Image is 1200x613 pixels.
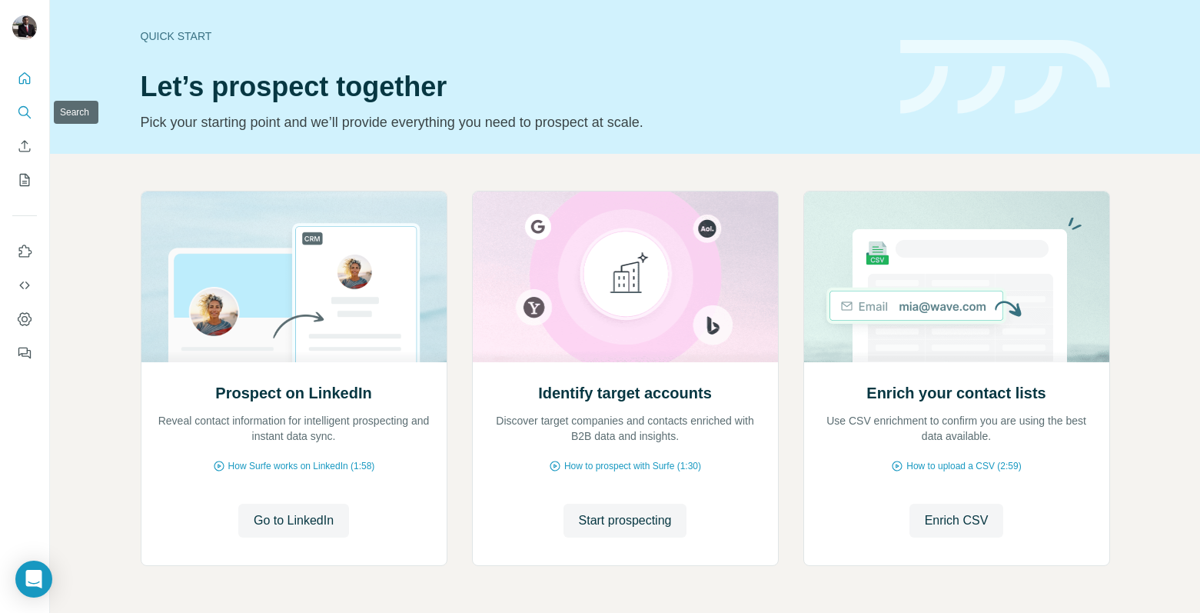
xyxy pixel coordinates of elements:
h2: Enrich your contact lists [866,382,1045,404]
p: Discover target companies and contacts enriched with B2B data and insights. [488,413,763,444]
div: Quick start [141,28,882,44]
span: How Surfe works on LinkedIn (1:58) [228,459,375,473]
button: Dashboard [12,305,37,333]
span: Start prospecting [579,511,672,530]
button: Feedback [12,339,37,367]
button: Use Surfe on LinkedIn [12,238,37,265]
p: Use CSV enrichment to confirm you are using the best data available. [819,413,1094,444]
img: Identify target accounts [472,192,779,362]
span: How to prospect with Surfe (1:30) [564,459,701,473]
img: Enrich your contact lists [803,192,1110,362]
p: Reveal contact information for intelligent prospecting and instant data sync. [157,413,431,444]
button: Quick start [12,65,37,92]
button: Use Surfe API [12,272,37,299]
h2: Identify target accounts [538,382,712,404]
img: Prospect on LinkedIn [141,192,447,362]
span: Go to LinkedIn [254,511,334,530]
button: Go to LinkedIn [238,504,349,538]
button: My lists [12,166,37,194]
button: Start prospecting [563,504,687,538]
button: Enrich CSV [12,132,37,160]
button: Search [12,98,37,126]
img: Avatar [12,15,37,40]
h1: Let’s prospect together [141,72,882,102]
span: Enrich CSV [925,511,989,530]
div: Open Intercom Messenger [15,561,52,598]
h2: Prospect on LinkedIn [215,382,371,404]
p: Pick your starting point and we’ll provide everything you need to prospect at scale. [141,112,882,133]
button: Enrich CSV [909,504,1004,538]
img: banner [900,40,1110,115]
span: How to upload a CSV (2:59) [906,459,1021,473]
